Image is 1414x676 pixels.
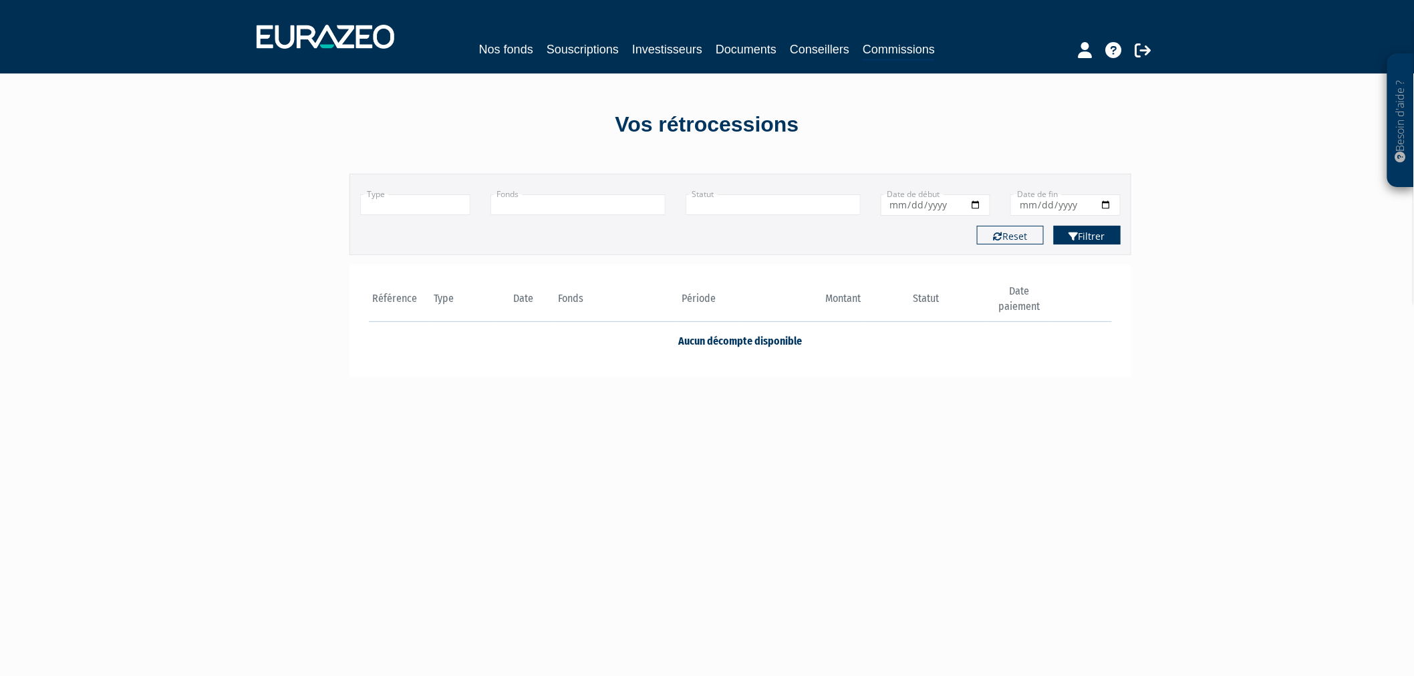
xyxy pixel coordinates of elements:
th: Date paiement [988,284,1050,322]
th: Montant [740,284,864,322]
th: Fonds [555,284,678,322]
img: 1732889491-logotype_eurazeo_blanc_rvb.png [257,25,394,49]
th: Type [431,284,493,322]
th: Période [678,284,740,322]
th: Référence [369,284,431,322]
th: Date [492,284,555,322]
a: Documents [716,40,776,59]
button: Filtrer [1054,226,1121,244]
a: Conseillers [790,40,849,59]
a: Commissions [863,40,935,61]
th: Statut [864,284,988,322]
td: Aucun décompte disponible [369,322,1112,359]
p: Besoin d'aide ? [1393,61,1409,181]
a: Nos fonds [479,40,533,59]
a: Souscriptions [547,40,619,59]
button: Reset [977,226,1044,244]
div: Vos rétrocessions [326,110,1088,140]
a: Investisseurs [632,40,702,59]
